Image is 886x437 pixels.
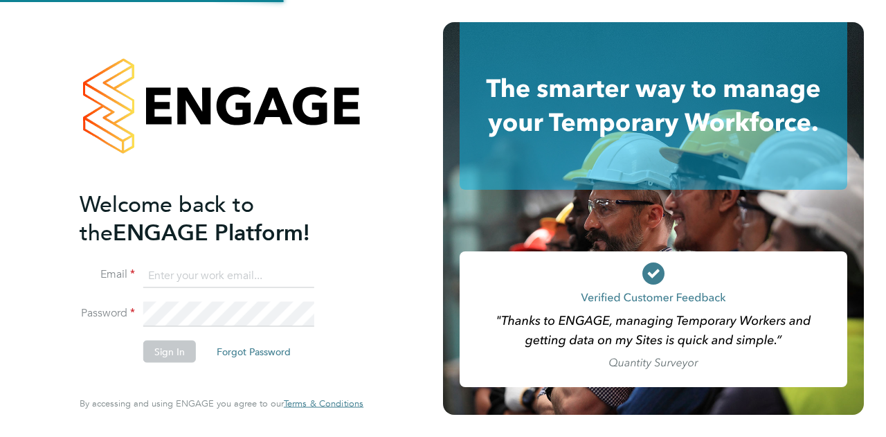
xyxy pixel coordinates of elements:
a: Terms & Conditions [284,398,363,409]
label: Password [80,306,135,321]
span: Terms & Conditions [284,398,363,409]
button: Sign In [143,341,196,363]
label: Email [80,267,135,282]
h2: ENGAGE Platform! [80,190,350,247]
button: Forgot Password [206,341,302,363]
input: Enter your work email... [143,263,314,288]
span: Welcome back to the [80,190,254,246]
span: By accessing and using ENGAGE you agree to our [80,398,363,409]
